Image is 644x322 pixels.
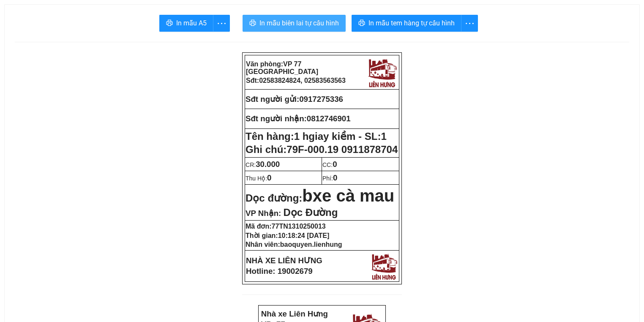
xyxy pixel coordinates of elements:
span: In mẫu A5 [176,18,207,28]
strong: Nhà xe Liên Hưng [261,309,328,318]
button: printerIn mẫu tem hàng tự cấu hình [352,15,461,32]
span: 0 [267,173,271,182]
button: more [461,15,478,32]
span: 30.000 [256,160,280,169]
strong: Văn phòng: [246,60,318,75]
strong: Mã đơn: [246,223,326,230]
span: baoquyen.lienhung [280,241,342,248]
span: more [213,18,229,29]
span: Phí: [322,175,337,182]
span: 1 hgiay kiềm - SL: [294,131,387,142]
img: logo [366,56,398,88]
span: In mẫu biên lai tự cấu hình [259,18,339,28]
span: 79F-000.19 0911878704 [287,144,398,155]
button: printerIn mẫu A5 [159,15,213,32]
strong: NHÀ XE LIÊN HƯNG [246,256,322,265]
span: VP Nhận: [246,209,281,218]
span: 1 [381,131,386,142]
span: 02583824824, 02583563563 [259,77,346,84]
span: 10:18:24 [DATE] [278,232,330,239]
span: 0917275336 [299,95,343,104]
span: printer [358,19,365,27]
strong: Tên hàng: [246,131,387,142]
span: Dọc Đường [283,207,338,218]
span: Ghi chú: [246,144,398,155]
strong: Nhân viên: [246,241,342,248]
span: In mẫu tem hàng tự cấu hình [368,18,455,28]
span: more [461,18,478,29]
span: 0812746901 [307,114,351,123]
strong: Sđt người gửi: [246,95,299,104]
strong: Dọc đường: [246,192,394,204]
strong: Thời gian: [246,232,329,239]
span: 77TN1310250013 [272,223,326,230]
span: VP 77 [GEOGRAPHIC_DATA] [246,60,318,75]
span: bxe cà mau [302,186,394,205]
strong: Sđt: [246,77,346,84]
button: more [213,15,230,32]
span: 0 [333,160,337,169]
span: CR: [246,161,280,168]
span: printer [166,19,173,27]
span: Thu Hộ: [246,175,271,182]
span: CC: [322,161,337,168]
span: 0 [333,173,337,182]
span: printer [249,19,256,27]
button: printerIn mẫu biên lai tự cấu hình [243,15,346,32]
strong: Sđt người nhận: [246,114,307,123]
strong: Hotline: 19002679 [246,267,313,276]
img: logo [369,251,398,281]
